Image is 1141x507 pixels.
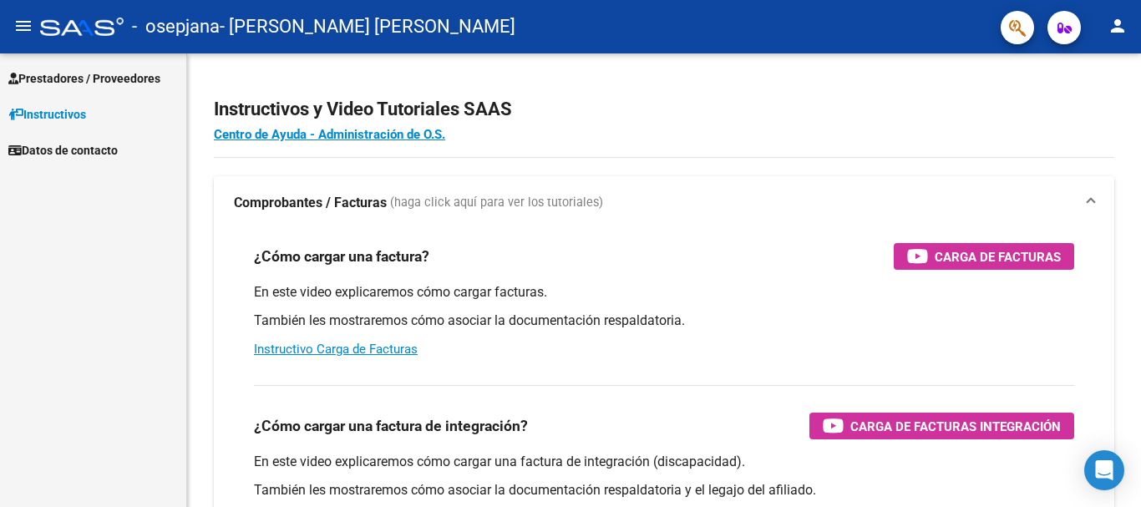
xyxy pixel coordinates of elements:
a: Instructivo Carga de Facturas [254,342,418,357]
span: Datos de contacto [8,141,118,160]
p: También les mostraremos cómo asociar la documentación respaldatoria. [254,312,1074,330]
p: En este video explicaremos cómo cargar facturas. [254,283,1074,302]
span: - osepjana [132,8,220,45]
span: Carga de Facturas [935,246,1061,267]
strong: Comprobantes / Facturas [234,194,387,212]
h3: ¿Cómo cargar una factura de integración? [254,414,528,438]
span: Instructivos [8,105,86,124]
button: Carga de Facturas [894,243,1074,270]
mat-icon: menu [13,16,33,36]
div: Open Intercom Messenger [1084,450,1124,490]
h3: ¿Cómo cargar una factura? [254,245,429,268]
mat-expansion-panel-header: Comprobantes / Facturas (haga click aquí para ver los tutoriales) [214,176,1114,230]
span: Carga de Facturas Integración [850,416,1061,437]
a: Centro de Ayuda - Administración de O.S. [214,127,445,142]
button: Carga de Facturas Integración [809,413,1074,439]
mat-icon: person [1108,16,1128,36]
span: - [PERSON_NAME] [PERSON_NAME] [220,8,515,45]
span: Prestadores / Proveedores [8,69,160,88]
p: También les mostraremos cómo asociar la documentación respaldatoria y el legajo del afiliado. [254,481,1074,499]
span: (haga click aquí para ver los tutoriales) [390,194,603,212]
h2: Instructivos y Video Tutoriales SAAS [214,94,1114,125]
p: En este video explicaremos cómo cargar una factura de integración (discapacidad). [254,453,1074,471]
